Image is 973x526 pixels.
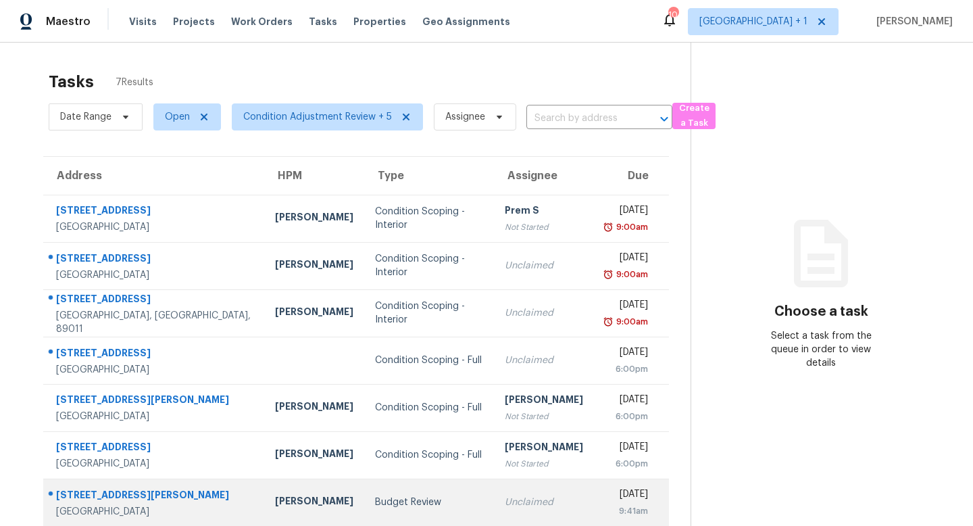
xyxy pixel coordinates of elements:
[129,15,157,28] span: Visits
[614,268,648,281] div: 9:00am
[275,305,353,322] div: [PERSON_NAME]
[605,457,648,471] div: 6:00pm
[49,75,94,89] h2: Tasks
[603,220,614,234] img: Overdue Alarm Icon
[494,157,594,195] th: Assignee
[505,220,583,234] div: Not Started
[505,496,583,509] div: Unclaimed
[605,298,648,315] div: [DATE]
[364,157,494,195] th: Type
[756,329,887,370] div: Select a task from the queue in order to view details
[56,393,253,410] div: [STREET_ADDRESS][PERSON_NAME]
[871,15,953,28] span: [PERSON_NAME]
[56,440,253,457] div: [STREET_ADDRESS]
[605,345,648,362] div: [DATE]
[264,157,364,195] th: HPM
[275,494,353,511] div: [PERSON_NAME]
[116,76,153,89] span: 7 Results
[56,505,253,519] div: [GEOGRAPHIC_DATA]
[605,393,648,410] div: [DATE]
[275,258,353,274] div: [PERSON_NAME]
[309,17,337,26] span: Tasks
[505,306,583,320] div: Unclaimed
[605,487,648,504] div: [DATE]
[275,400,353,416] div: [PERSON_NAME]
[422,15,510,28] span: Geo Assignments
[56,346,253,363] div: [STREET_ADDRESS]
[505,354,583,367] div: Unclaimed
[605,440,648,457] div: [DATE]
[375,496,483,509] div: Budget Review
[505,457,583,471] div: Not Started
[445,110,485,124] span: Assignee
[243,110,392,124] span: Condition Adjustment Review + 5
[505,259,583,272] div: Unclaimed
[165,110,190,124] span: Open
[60,110,111,124] span: Date Range
[43,157,264,195] th: Address
[614,315,648,329] div: 9:00am
[668,8,678,22] div: 10
[603,268,614,281] img: Overdue Alarm Icon
[56,363,253,377] div: [GEOGRAPHIC_DATA]
[56,292,253,309] div: [STREET_ADDRESS]
[275,447,353,464] div: [PERSON_NAME]
[173,15,215,28] span: Projects
[375,252,483,279] div: Condition Scoping - Interior
[505,393,583,410] div: [PERSON_NAME]
[672,103,716,129] button: Create a Task
[56,220,253,234] div: [GEOGRAPHIC_DATA]
[56,410,253,423] div: [GEOGRAPHIC_DATA]
[375,354,483,367] div: Condition Scoping - Full
[56,457,253,471] div: [GEOGRAPHIC_DATA]
[505,440,583,457] div: [PERSON_NAME]
[56,204,253,220] div: [STREET_ADDRESS]
[56,268,253,282] div: [GEOGRAPHIC_DATA]
[353,15,406,28] span: Properties
[375,448,483,462] div: Condition Scoping - Full
[526,108,634,129] input: Search by address
[605,204,648,220] div: [DATE]
[605,504,648,518] div: 9:41am
[46,15,91,28] span: Maestro
[679,101,709,132] span: Create a Task
[605,362,648,376] div: 6:00pm
[505,410,583,423] div: Not Started
[699,15,807,28] span: [GEOGRAPHIC_DATA] + 1
[594,157,669,195] th: Due
[605,251,648,268] div: [DATE]
[505,204,583,220] div: Prem S
[774,305,868,318] h3: Choose a task
[231,15,293,28] span: Work Orders
[375,401,483,414] div: Condition Scoping - Full
[56,309,253,336] div: [GEOGRAPHIC_DATA], [GEOGRAPHIC_DATA], 89011
[375,205,483,232] div: Condition Scoping - Interior
[275,210,353,227] div: [PERSON_NAME]
[56,252,253,268] div: [STREET_ADDRESS]
[56,488,253,505] div: [STREET_ADDRESS][PERSON_NAME]
[375,300,483,327] div: Condition Scoping - Interior
[603,315,614,329] img: Overdue Alarm Icon
[655,110,674,128] button: Open
[614,220,648,234] div: 9:00am
[605,410,648,423] div: 6:00pm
